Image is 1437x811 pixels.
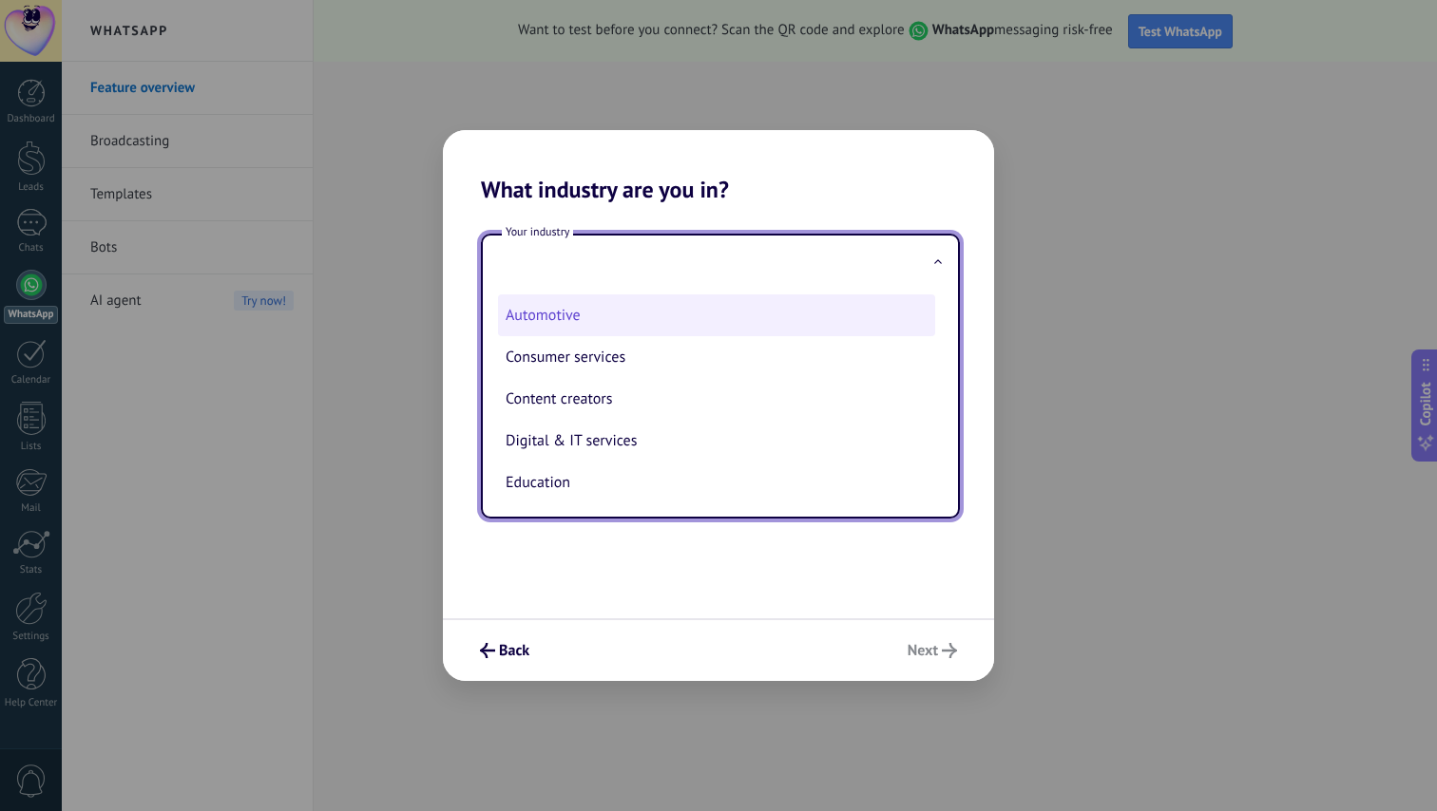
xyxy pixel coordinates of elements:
li: Digital & IT services [498,420,935,462]
h2: What industry are you in? [443,130,994,203]
span: Your industry [502,224,573,240]
span: Back [499,644,529,657]
li: Finance & insurance [498,503,935,545]
li: Automotive [498,294,935,336]
button: Back [471,634,538,667]
li: Consumer services [498,336,935,378]
li: Content creators [498,378,935,420]
li: Education [498,462,935,503]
